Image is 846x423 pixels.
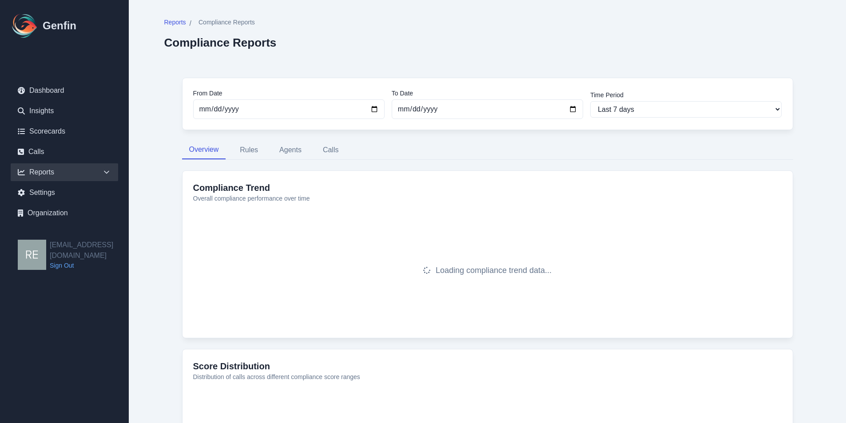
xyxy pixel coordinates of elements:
button: Calls [316,141,346,159]
a: Reports [164,18,186,29]
button: Overview [182,141,226,159]
h3: Compliance Trend [193,182,782,194]
a: Calls [11,143,118,161]
a: Dashboard [11,82,118,99]
label: To Date [392,89,583,98]
button: Rules [233,141,265,159]
span: / [190,18,191,29]
a: Sign Out [50,261,129,270]
span: Loading compliance trend data... [436,264,552,277]
button: Agents [272,141,309,159]
a: Settings [11,184,118,202]
h2: [EMAIL_ADDRESS][DOMAIN_NAME] [50,240,129,261]
label: From Date [193,89,385,98]
span: Compliance Reports [199,18,255,27]
a: Organization [11,204,118,222]
a: Scorecards [11,123,118,140]
label: Time Period [590,91,782,99]
h2: Compliance Reports [164,36,277,49]
p: Overall compliance performance over time [193,194,782,203]
div: Reports [11,163,118,181]
span: Reports [164,18,186,27]
img: resqueda@aadirect.com [18,240,46,270]
p: Distribution of calls across different compliance score ranges [193,372,782,381]
h3: Score Distribution [193,360,782,372]
h1: Genfin [43,19,76,33]
img: Logo [11,12,39,40]
a: Insights [11,102,118,120]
